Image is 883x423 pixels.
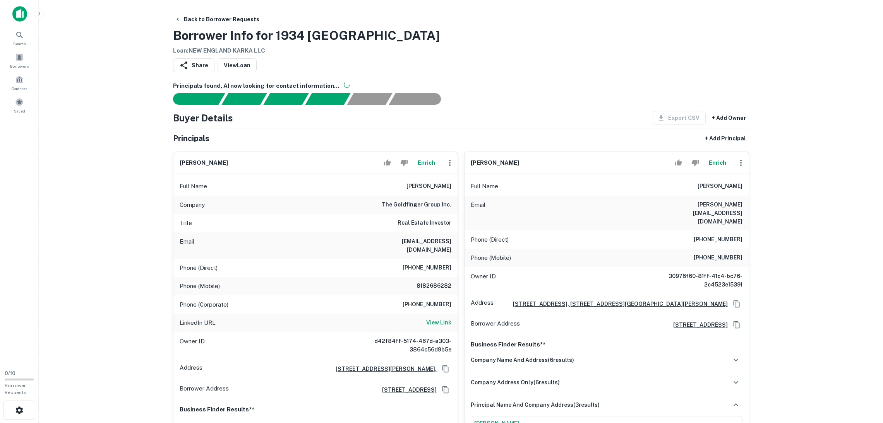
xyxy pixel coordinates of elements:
h6: [PERSON_NAME] [180,159,228,167]
span: Borrowers [10,63,29,69]
a: ViewLoan [218,58,257,72]
h6: [PERSON_NAME][EMAIL_ADDRESS][DOMAIN_NAME] [650,200,742,226]
img: capitalize-icon.png [12,6,27,22]
div: Sending borrower request to AI... [164,93,222,105]
p: Borrower Address [471,319,520,331]
button: Copy Address [731,319,742,331]
span: Borrower Requests [5,383,26,395]
p: Company [180,200,205,210]
h6: the goldfinger group inc. [382,200,451,210]
h6: [PHONE_NUMBER] [403,263,451,273]
p: Owner ID [180,337,205,354]
iframe: Chat Widget [844,361,883,398]
p: Borrower Address [180,384,229,396]
p: Business Finder Results** [471,340,742,349]
button: Accept [381,155,394,171]
h6: View Link [426,318,451,327]
h6: [PERSON_NAME] [698,182,742,191]
p: LinkedIn URL [180,318,216,327]
a: Search [2,27,36,48]
h6: Loan : NEW ENGLAND KARKA LLC [173,46,440,55]
p: Phone (Direct) [471,235,509,244]
a: [STREET_ADDRESS], [STREET_ADDRESS][GEOGRAPHIC_DATA][PERSON_NAME] [507,300,728,308]
p: Business Finder Results** [180,405,451,414]
h4: Buyer Details [173,111,233,125]
p: Phone (Direct) [180,263,218,273]
h3: Borrower Info for 1934 [GEOGRAPHIC_DATA] [173,26,440,45]
h6: [PHONE_NUMBER] [694,253,742,263]
h6: principal name and company address ( 3 results) [471,401,600,409]
div: Principals found, still searching for contact information. This may take time... [347,93,392,105]
span: Search [13,41,26,47]
div: Documents found, AI parsing details... [263,93,309,105]
div: AI fulfillment process complete. [389,93,450,105]
button: Reject [397,155,411,171]
button: Share [173,58,214,72]
button: Copy Address [440,363,451,375]
h6: 8182686282 [405,281,451,291]
a: Borrowers [2,50,36,71]
button: Accept [672,155,685,171]
p: Title [180,218,192,228]
button: Enrich [705,155,730,171]
button: Enrich [414,155,439,171]
h6: company name and address ( 6 results) [471,356,574,364]
p: Email [471,200,485,226]
button: Reject [688,155,702,171]
button: + Add Owner [709,111,749,125]
button: + Add Principal [702,131,749,145]
span: 0 / 10 [5,370,15,376]
h6: [PHONE_NUMBER] [403,300,451,309]
p: Full Name [180,182,207,191]
a: View Link [426,318,451,327]
p: Phone (Corporate) [180,300,228,309]
p: Phone (Mobile) [471,253,511,263]
div: Principals found, AI now looking for contact information... [305,93,350,105]
a: [STREET_ADDRESS] [376,385,437,394]
h6: Principals found, AI now looking for contact information... [173,82,749,90]
p: Address [180,363,202,375]
p: Full Name [471,182,498,191]
h6: [EMAIL_ADDRESS][DOMAIN_NAME] [358,237,451,254]
p: Address [471,298,494,310]
a: Contacts [2,72,36,93]
a: Saved [2,95,36,116]
h6: company address only ( 6 results) [471,378,560,387]
div: Your request is received and processing... [221,93,267,105]
h6: d42f84ff-5174-467d-a303-3864c56d9b5e [358,337,451,354]
h5: Principals [173,133,209,144]
h6: [PHONE_NUMBER] [694,235,742,244]
button: Back to Borrower Requests [171,12,262,26]
h6: [PERSON_NAME] [406,182,451,191]
p: Owner ID [471,272,496,289]
button: Copy Address [440,384,451,396]
span: Saved [14,108,25,114]
h6: [PERSON_NAME] [471,159,519,167]
a: [STREET_ADDRESS] [667,321,728,329]
p: Phone (Mobile) [180,281,220,291]
button: Copy Address [731,298,742,310]
a: [STREET_ADDRESS][PERSON_NAME], [329,365,437,373]
span: Contacts [12,85,27,92]
p: Email [180,237,194,254]
h6: Real Estate Investor [398,218,451,228]
h6: 30976f60-81ff-41c4-bc76-2c4523e15391 [650,272,742,289]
